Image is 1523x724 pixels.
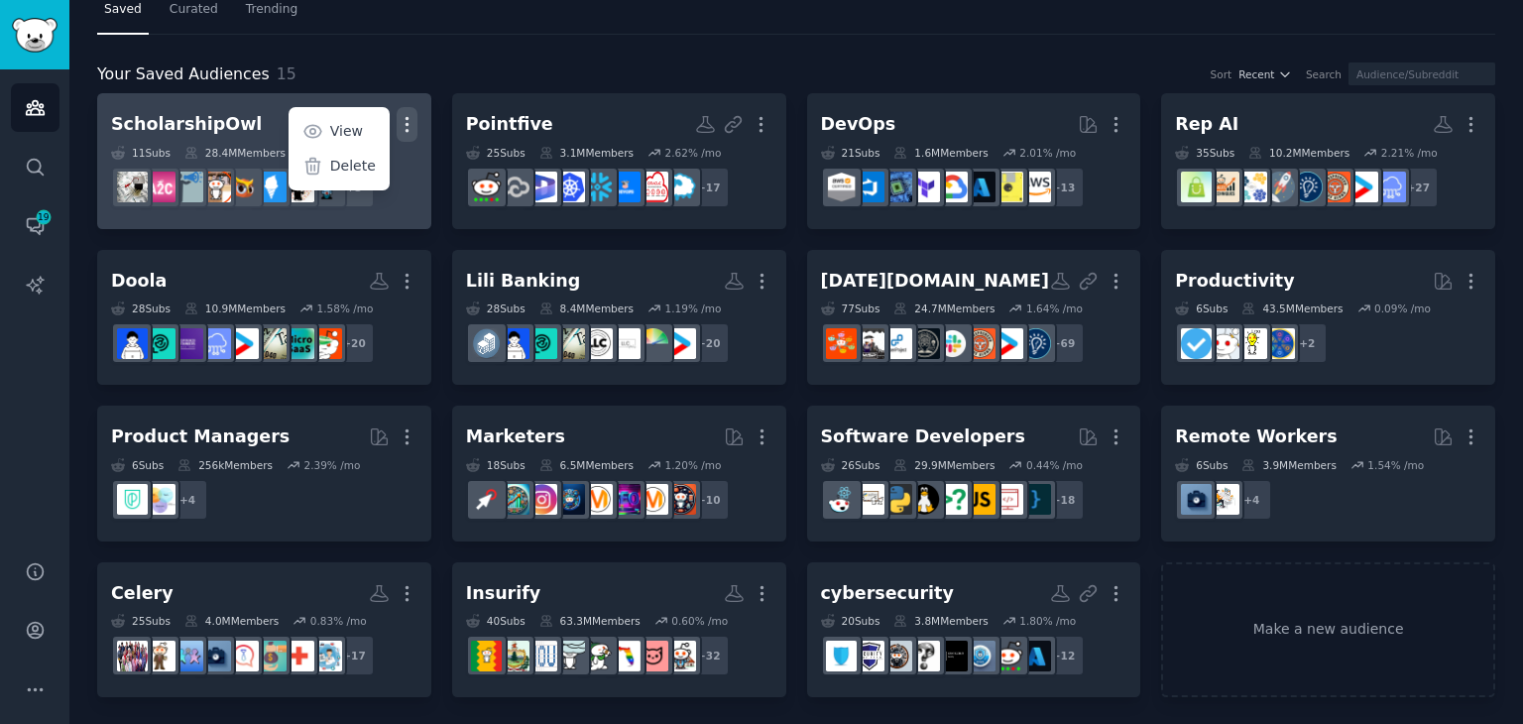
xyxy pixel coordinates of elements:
div: 3.8M Members [893,614,988,628]
img: work [200,641,231,671]
div: Celery [111,581,174,606]
img: Terraform [909,172,940,202]
div: ScholarshipOwl [111,112,262,137]
img: Shopify_Success [1181,172,1212,202]
img: msp [854,328,884,359]
div: + 4 [167,479,208,521]
a: 19 [11,201,59,250]
a: DevOps21Subs1.6MMembers2.01% /mo+13awsExperiencedDevsAZUREgooglecloudTerraformcomputingazuredevop... [807,93,1141,229]
img: Dynamics365FinOps [527,172,557,202]
div: 2.39 % /mo [303,458,360,472]
img: Salary [256,641,287,671]
img: SaaS [1375,172,1406,202]
img: ProductMgmt [117,484,148,515]
div: Search [1306,67,1342,81]
div: 77 Sub s [821,302,880,315]
img: learnpython [854,484,884,515]
div: 26 Sub s [821,458,880,472]
div: Pointfive [466,112,553,137]
img: ProductivityTech [909,328,940,359]
div: 1.19 % /mo [665,302,722,315]
div: 0.44 % /mo [1026,458,1083,472]
div: Software Developers [821,424,1025,449]
div: 6 Sub s [1175,302,1228,315]
div: 63.3M Members [539,614,641,628]
a: Marketers18Subs6.5MMembers1.20% /mo+10socialmediamarketingSEODigitalMarketingdigital_marketingIns... [452,406,786,542]
img: work [1181,484,1212,515]
div: Doola [111,269,167,294]
img: Python [881,484,912,515]
div: + 32 [688,635,730,676]
div: cybersecurity [821,581,954,606]
div: 2.62 % /mo [665,146,722,160]
img: RemoteJobs [1209,484,1239,515]
div: 21 Sub s [821,146,880,160]
img: vermont [499,641,529,671]
img: Advice [173,172,203,202]
img: kubernetes [554,172,585,202]
div: + 18 [1043,479,1085,521]
img: DigitalMarketing [582,484,613,515]
div: 18 Sub s [466,458,526,472]
span: Your Saved Audiences [97,62,270,87]
img: llc_life [582,328,613,359]
div: 20 Sub s [821,614,880,628]
img: EntrepreneurRideAlong [965,328,996,359]
div: 29.9M Members [893,458,995,472]
a: ScholarshipOwlViewDelete11Subs28.4MMembers0.96% /mo+3CollegeRantcollegelawschooladmissionsScholar... [97,93,431,229]
img: GenXWomen [638,641,668,671]
img: Entrepreneurship [1292,172,1323,202]
div: [DATE][DOMAIN_NAME] [821,269,1049,294]
span: Trending [246,1,297,19]
span: Recent [1238,67,1274,81]
img: FirstTimeHomeBuyer [665,641,696,671]
img: lawschooladmissions [256,172,287,202]
div: 11 Sub s [111,146,171,160]
img: salestechniques [1209,172,1239,202]
p: View [330,121,363,142]
div: 6 Sub s [1175,458,1228,472]
div: 1.54 % /mo [1367,458,1424,472]
div: 43.5M Members [1241,302,1343,315]
a: Make a new audience [1161,562,1495,698]
a: View [292,111,386,153]
img: lifehacks [1236,328,1267,359]
img: linux [909,484,940,515]
img: ScholarshipOwl [228,172,259,202]
img: FoundersHub [527,328,557,359]
a: Pointfive25Subs3.1MMembers2.62% /mo+17cloudgovernanceoraclecloudDevOpsLinksSnowflakeComputingkube... [452,93,786,229]
a: [DATE][DOMAIN_NAME]77Subs24.7MMembers1.64% /mo+69EntrepreneurshipstartupEntrepreneurRideAlongSlac... [807,250,1141,386]
div: 1.64 % /mo [1026,302,1083,315]
img: socialmedia [665,484,696,515]
div: 1.20 % /mo [665,458,722,472]
div: 25 Sub s [111,614,171,628]
img: SalesOperations [1236,172,1267,202]
span: 19 [35,210,53,224]
div: 0.09 % /mo [1374,302,1431,315]
a: Insurify40Subs63.3MMembers0.60% /mo+32FirstTimeHomeBuyerGenXWomenfloridaSeattleWAsanfranciscohous... [452,562,786,698]
img: javascript [965,484,996,515]
img: getdisciplined [1181,328,1212,359]
img: startup [665,328,696,359]
img: startups [1264,172,1295,202]
img: Entrepreneurship [1020,328,1051,359]
img: scholarships [117,172,148,202]
img: programming [1020,484,1051,515]
img: DevOpsLinks [610,172,641,202]
div: + 4 [1230,479,1272,521]
img: CloudAtCost [499,172,529,202]
img: InstagramMarketing [527,484,557,515]
img: LifeProTips [1264,328,1295,359]
img: AgingParents [117,641,148,671]
img: ApplyingToCollege [145,172,176,202]
a: Remote Workers6Subs3.9MMembers1.54% /mo+4RemoteJobswork [1161,406,1495,542]
div: 28 Sub s [466,302,526,315]
img: sanfrancisco [554,641,585,671]
img: ExperiencedFounders [173,328,203,359]
div: + 10 [688,479,730,521]
div: 3.9M Members [1241,458,1336,472]
img: houston [527,641,557,671]
input: Audience/Subreddit [1348,62,1495,85]
div: 1.80 % /mo [1019,614,1076,628]
span: Curated [170,1,218,19]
